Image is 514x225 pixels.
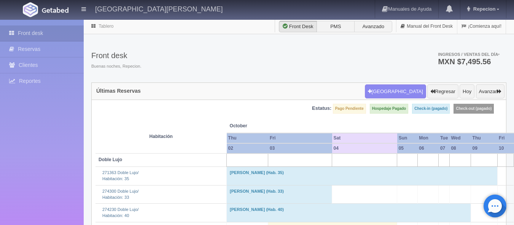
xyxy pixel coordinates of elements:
[227,204,471,222] td: [PERSON_NAME] (Hab. 40)
[91,51,141,60] h3: Front desk
[99,24,113,29] a: Tablero
[397,143,418,154] th: 05
[99,157,122,162] b: Doble Lujo
[42,7,68,13] img: Getabed
[476,84,504,99] button: Avanzar
[268,133,332,143] th: Fri
[439,143,449,154] th: 07
[460,84,474,99] button: Hoy
[471,133,498,143] th: Thu
[91,63,141,70] span: Buenas noches, Repecion.
[412,104,450,114] label: Check-in (pagado)
[438,58,500,65] h3: MXN $7,495.56
[397,133,418,143] th: Sun
[102,170,138,181] a: 271363 Doble Lujo/Habitación: 35
[439,133,449,143] th: Tue
[454,104,494,114] label: Check-out (pagado)
[230,123,329,129] span: October
[438,52,500,57] span: Ingresos / Ventas del día
[227,185,332,203] td: [PERSON_NAME] (Hab. 33)
[95,4,223,13] h4: [GEOGRAPHIC_DATA][PERSON_NAME]
[396,19,457,34] a: Manual del Front Desk
[370,104,408,114] label: Hospedaje Pagado
[312,105,331,112] label: Estatus:
[268,143,332,154] th: 03
[497,143,514,154] th: 10
[417,143,439,154] th: 06
[227,143,268,154] th: 02
[449,143,471,154] th: 08
[23,2,38,17] img: Getabed
[96,88,141,94] h4: Últimas Reservas
[332,143,397,154] th: 04
[417,133,439,143] th: Mon
[354,21,392,32] label: Avanzado
[497,133,514,143] th: Fri
[317,21,355,32] label: PMS
[227,167,498,185] td: [PERSON_NAME] (Hab. 35)
[102,207,138,218] a: 274230 Doble Lujo/Habitación: 40
[449,133,471,143] th: Wed
[332,133,397,143] th: Sat
[102,189,138,200] a: 274300 Doble Lujo/Habitación: 33
[471,143,498,154] th: 09
[333,104,366,114] label: Pago Pendiente
[427,84,458,99] button: Regresar
[365,84,426,99] button: [GEOGRAPHIC_DATA]
[457,19,506,34] a: ¡Comienza aquí!
[150,134,173,139] strong: Habitación
[227,133,268,143] th: Thu
[279,21,317,32] label: Front Desk
[471,6,496,12] span: Repecion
